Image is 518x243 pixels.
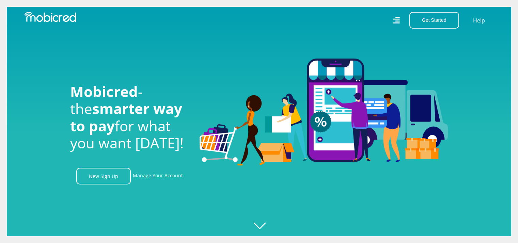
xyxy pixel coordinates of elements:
a: New Sign Up [76,168,131,184]
a: Help [473,16,485,25]
h1: - the for what you want [DATE]! [70,83,189,152]
img: Mobicred [25,12,76,22]
img: Welcome to Mobicred [200,59,448,166]
span: Mobicred [70,82,138,101]
a: Manage Your Account [133,168,183,184]
span: smarter way to pay [70,99,182,135]
button: Get Started [409,12,459,29]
